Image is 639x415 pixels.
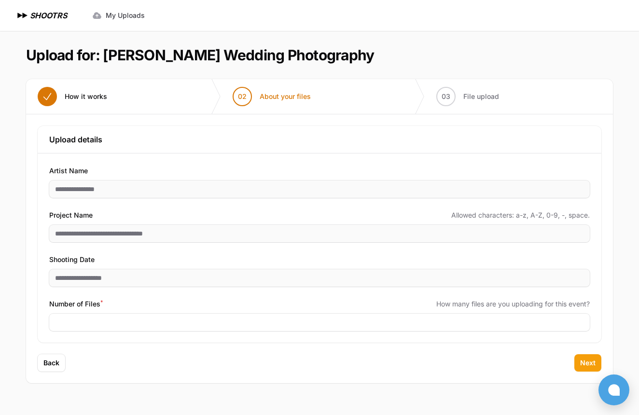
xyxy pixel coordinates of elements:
[106,11,145,20] span: My Uploads
[574,354,601,372] button: Next
[26,46,374,64] h1: Upload for: [PERSON_NAME] Wedding Photography
[442,92,450,101] span: 03
[436,299,590,309] span: How many files are you uploading for this event?
[49,298,103,310] span: Number of Files
[580,358,596,368] span: Next
[65,92,107,101] span: How it works
[30,10,67,21] h1: SHOOTRS
[15,10,67,21] a: SHOOTRS SHOOTRS
[238,92,247,101] span: 02
[49,134,590,145] h3: Upload details
[86,7,151,24] a: My Uploads
[221,79,322,114] button: 02 About your files
[15,10,30,21] img: SHOOTRS
[38,354,65,372] button: Back
[260,92,311,101] span: About your files
[49,209,93,221] span: Project Name
[425,79,511,114] button: 03 File upload
[463,92,499,101] span: File upload
[49,165,88,177] span: Artist Name
[49,254,95,265] span: Shooting Date
[43,358,59,368] span: Back
[26,79,119,114] button: How it works
[598,374,629,405] button: Open chat window
[451,210,590,220] span: Allowed characters: a-z, A-Z, 0-9, -, space.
